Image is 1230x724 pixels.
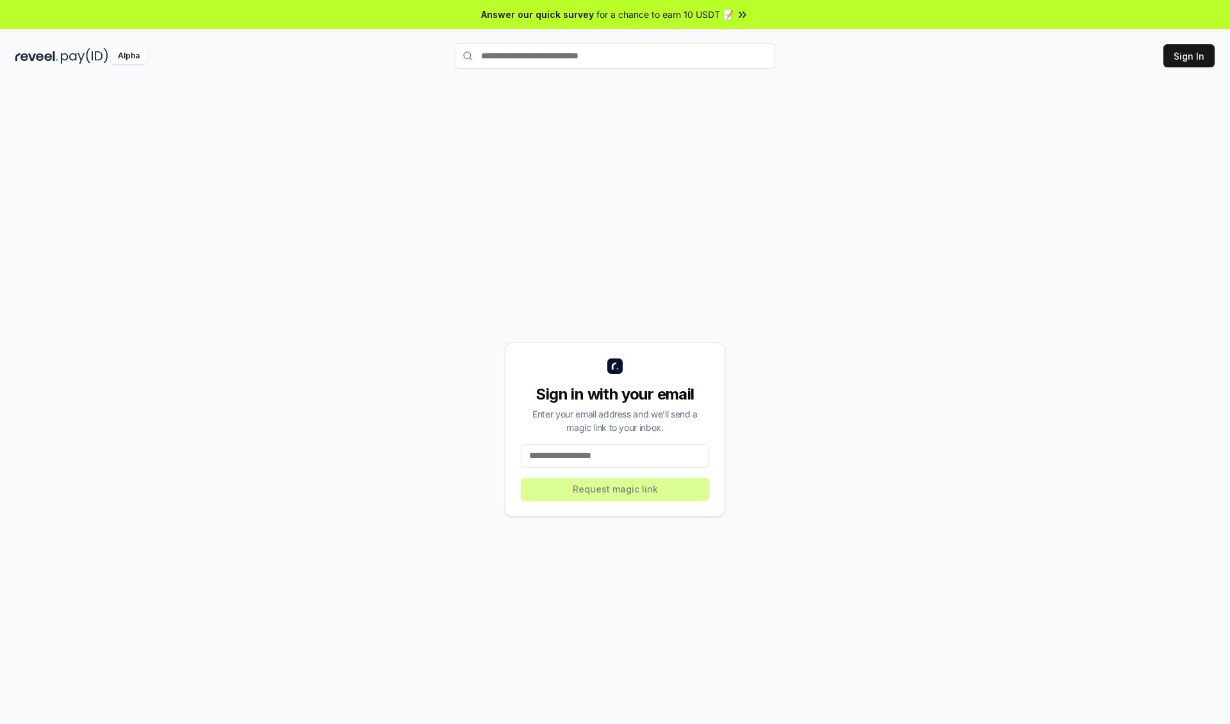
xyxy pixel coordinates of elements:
img: logo_small [607,358,623,374]
div: Sign in with your email [521,384,709,405]
span: for a chance to earn 10 USDT 📝 [596,8,734,21]
div: Enter your email address and we’ll send a magic link to your inbox. [521,407,709,434]
div: Alpha [111,48,147,64]
img: pay_id [61,48,108,64]
img: reveel_dark [15,48,58,64]
button: Sign In [1163,44,1215,67]
span: Answer our quick survey [481,8,594,21]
